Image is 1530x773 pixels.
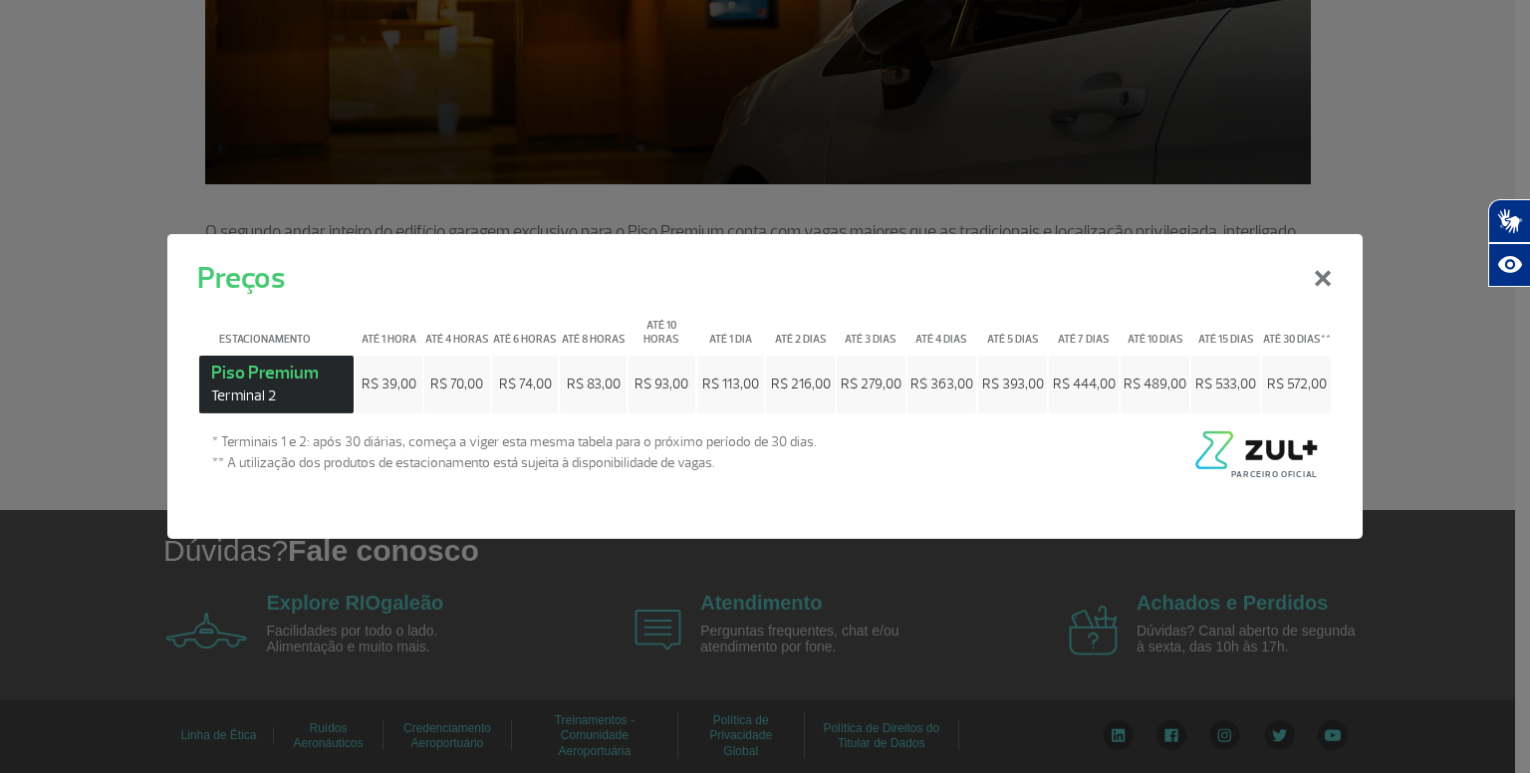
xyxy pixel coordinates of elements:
[211,386,342,404] span: Terminal 2
[1124,376,1186,392] span: R$ 489,00
[1267,376,1327,392] span: R$ 572,00
[560,303,627,354] th: Até 8 horas
[212,430,817,451] span: * Terminais 1 e 2: após 30 diárias, começa a viger esta mesma tabela para o próximo período de 30...
[702,376,759,392] span: R$ 113,00
[910,376,973,392] span: R$ 363,00
[1191,303,1260,354] th: Até 15 dias
[1262,303,1331,354] th: Até 30 dias**
[1488,199,1530,243] button: Abrir tradutor de língua de sinais.
[499,376,552,392] span: R$ 74,00
[771,376,831,392] span: R$ 216,00
[1121,303,1190,354] th: Até 10 dias
[1231,468,1318,479] span: Parceiro Oficial
[982,376,1044,392] span: R$ 393,00
[1195,376,1256,392] span: R$ 533,00
[697,303,765,354] th: Até 1 dia
[424,303,490,354] th: Até 4 horas
[212,451,817,472] span: ** A utilização dos produtos de estacionamento está sujeita à disponibilidade de vagas.
[356,303,422,354] th: Até 1 hora
[629,303,695,354] th: Até 10 horas
[907,303,977,354] th: Até 4 dias
[1190,430,1318,468] img: logo-zul-black.png
[197,256,285,301] h5: Preços
[1488,243,1530,287] button: Abrir recursos assistivos.
[211,362,342,405] strong: Piso Premium
[362,376,416,392] span: R$ 39,00
[430,376,483,392] span: R$ 70,00
[567,376,621,392] span: R$ 83,00
[492,303,558,354] th: Até 6 horas
[766,303,835,354] th: Até 2 dias
[978,303,1047,354] th: Até 5 dias
[837,303,905,354] th: Até 3 dias
[199,303,354,354] th: Estacionamento
[841,376,901,392] span: R$ 279,00
[635,376,688,392] span: R$ 93,00
[1053,376,1116,392] span: R$ 444,00
[1488,199,1530,287] div: Plugin de acessibilidade da Hand Talk.
[1297,240,1349,312] button: Close
[1049,303,1119,354] th: Até 7 dias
